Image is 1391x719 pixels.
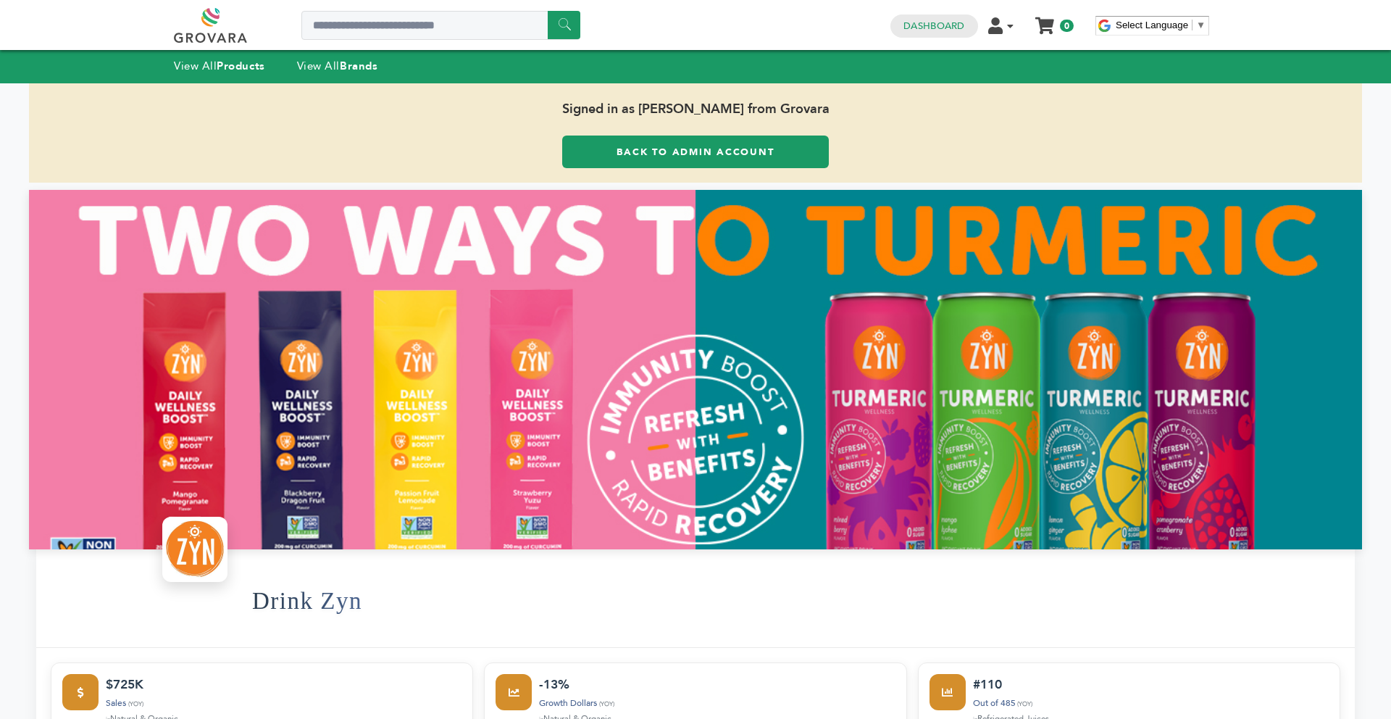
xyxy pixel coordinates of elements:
[562,136,829,168] a: Back to Admin Account
[217,59,264,73] strong: Products
[973,697,1329,710] div: Out of 485
[297,59,378,73] a: View AllBrands
[166,520,224,578] img: Drink Zyn Logo
[106,674,461,694] div: $725K
[599,699,614,708] span: (YOY)
[539,697,895,710] div: Growth Dollars
[1037,13,1053,28] a: My Cart
[106,697,461,710] div: Sales
[1116,20,1206,30] a: Select Language​
[174,59,265,73] a: View AllProducts
[29,83,1362,136] span: Signed in as [PERSON_NAME] from Grovara
[903,20,964,33] a: Dashboard
[1192,20,1192,30] span: ​
[252,565,362,636] h1: Drink Zyn
[128,699,143,708] span: (YOY)
[539,674,895,694] div: -13%
[340,59,377,73] strong: Brands
[1196,20,1206,30] span: ▼
[301,11,580,40] input: Search a product or brand...
[1116,20,1188,30] span: Select Language
[1060,20,1074,32] span: 0
[1017,699,1032,708] span: (YOY)
[973,674,1329,694] div: #110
